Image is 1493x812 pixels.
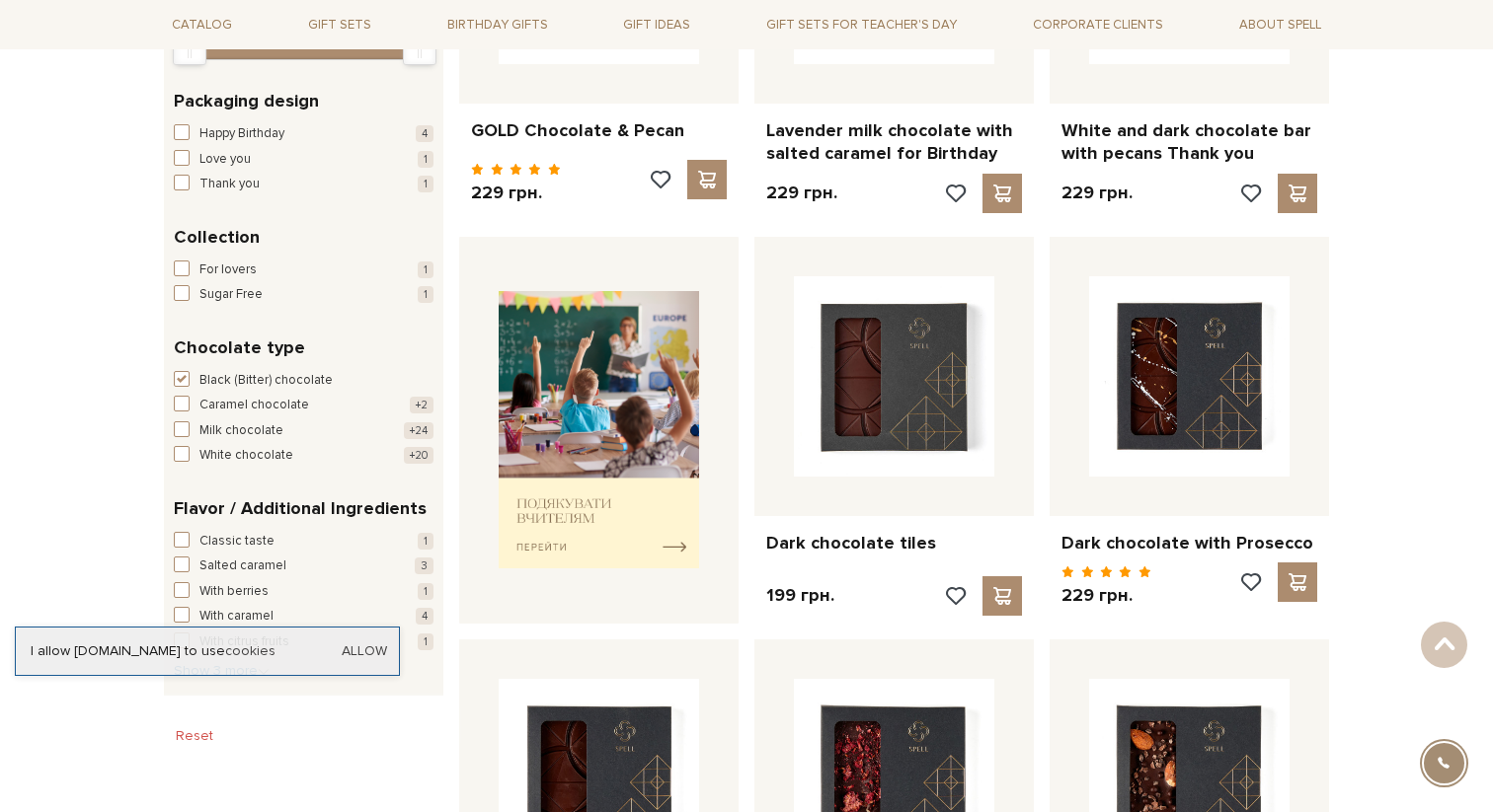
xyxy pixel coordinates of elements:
button: Black (Bitter) chocolate [174,371,433,391]
span: Sugar Free [199,285,263,305]
button: Reset [164,720,225,752]
a: About Spell [1231,10,1329,40]
span: With caramel [199,607,274,627]
span: 1 [418,176,433,192]
div: Max [403,37,436,65]
button: With caramel 4 [174,607,433,627]
span: 1 [418,533,433,550]
button: Love you 1 [174,150,433,170]
span: 4 [416,125,433,142]
a: Gift sets [300,10,379,40]
div: I allow [DOMAIN_NAME] to use [16,642,399,660]
a: Corporate clients [1025,8,1171,41]
span: Flavor / Additional Ingredients [174,495,427,522]
img: banner [499,291,699,568]
span: Thank you [199,175,260,194]
button: White chocolate +20 [174,446,433,466]
button: Thank you 1 [174,175,433,194]
button: For lovers 1 [174,260,433,280]
span: +20 [404,447,433,464]
p: 229 грн. [766,182,837,204]
span: Happy Birthday [199,124,284,144]
span: Collection [174,224,260,251]
a: Catalog [164,10,240,40]
button: Caramel chocolate +2 [174,396,433,415]
button: Sugar Free 1 [174,285,433,305]
button: With berries 1 [174,582,433,602]
a: Lavender milk chocolate with salted caramel for Birthday [766,119,1022,166]
button: Salted caramel 3 [174,556,433,576]
span: Packaging design [174,88,319,114]
span: Black (Bitter) chocolate [199,371,333,391]
p: 229 грн. [1061,584,1151,607]
a: Dark chocolate tiles [766,532,1022,554]
p: 199 грн. [766,584,834,607]
p: 229 грн. [471,182,561,204]
span: Chocolate type [174,334,305,361]
span: 1 [418,261,433,278]
span: Classic taste [199,532,275,552]
span: 1 [418,583,433,600]
span: 4 [416,608,433,625]
a: cookies [225,642,275,659]
span: 1 [418,286,433,303]
button: Happy Birthday 4 [174,124,433,144]
span: 3 [415,557,433,574]
a: GOLD Chocolate & Pecan [471,119,727,142]
span: 1 [418,151,433,168]
a: Gift sets for Teacher's Day [758,8,965,41]
span: For lovers [199,260,257,280]
span: White chocolate [199,446,293,466]
span: With berries [199,582,269,602]
span: Milk chocolate [199,421,283,441]
div: Min [173,37,206,65]
a: Gift ideas [615,10,698,40]
button: Classic taste 1 [174,532,433,552]
a: Birthday gifts [439,10,556,40]
span: +2 [410,397,433,413]
a: White and dark chocolate bar with pecans Thank you [1061,119,1317,166]
span: +24 [404,422,433,439]
a: Dark chocolate with Prosecco [1061,532,1317,554]
p: 229 грн. [1061,182,1133,204]
button: Milk chocolate +24 [174,421,433,441]
span: 1 [418,633,433,650]
span: Caramel chocolate [199,396,309,415]
span: Salted caramel [199,556,286,576]
span: Love you [199,150,251,170]
a: Allow [342,642,387,660]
